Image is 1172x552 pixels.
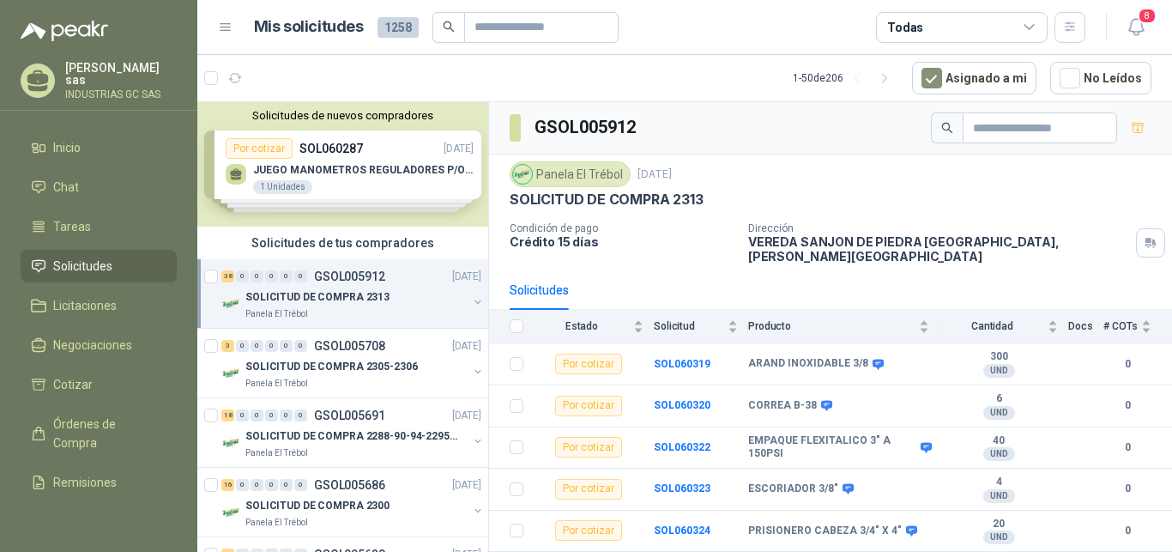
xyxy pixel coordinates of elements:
img: Company Logo [221,294,242,314]
div: 0 [251,270,263,282]
span: Órdenes de Compra [53,415,160,452]
p: GSOL005708 [314,340,385,352]
div: Solicitudes de tus compradores [197,227,488,259]
a: Solicitudes [21,250,177,282]
span: Solicitudes [53,257,112,276]
div: 0 [294,479,307,491]
a: SOL060323 [654,482,710,494]
button: No Leídos [1050,62,1151,94]
a: Órdenes de Compra [21,408,177,459]
div: 0 [280,340,293,352]
th: Solicitud [654,310,748,343]
a: SOL060322 [654,441,710,453]
span: Negociaciones [53,336,132,355]
p: SOLICITUD DE COMPRA 2288-90-94-2295-96-2301-02-04 [245,428,459,445]
p: SOLICITUD DE COMPRA 2313 [510,191,704,209]
p: [DATE] [452,408,481,424]
div: 1 - 50 de 206 [793,64,898,92]
p: VEREDA SANJON DE PIEDRA [GEOGRAPHIC_DATA] , [PERSON_NAME][GEOGRAPHIC_DATA] [748,234,1129,264]
span: Solicitud [654,320,724,332]
b: 40 [939,434,1058,448]
b: SOL060320 [654,399,710,411]
b: 0 [1103,356,1151,373]
a: 18 0 0 0 0 0 GSOL005691[DATE] Company LogoSOLICITUD DE COMPRA 2288-90-94-2295-96-2301-02-04Panela... [221,405,485,460]
span: # COTs [1103,320,1138,332]
p: Dirección [748,222,1129,234]
span: Cantidad [939,320,1044,332]
div: Solicitudes de nuevos compradoresPor cotizarSOL060287[DATE] JUEGO MANOMETROS REGULADORES P/OXIGEN... [197,102,488,227]
div: 0 [265,340,278,352]
p: [DATE] [452,338,481,355]
div: 0 [251,340,263,352]
a: Tareas [21,210,177,243]
a: Remisiones [21,466,177,499]
div: 0 [236,340,249,352]
b: CORREA B-38 [748,399,817,413]
b: ARAND INOXIDABLE 3/8 [748,357,868,371]
button: Asignado a mi [912,62,1036,94]
span: 1258 [378,17,419,38]
div: Por cotizar [555,520,622,541]
div: 0 [236,270,249,282]
h1: Mis solicitudes [254,15,364,39]
div: 0 [265,270,278,282]
a: Cotizar [21,368,177,401]
a: SOL060319 [654,358,710,370]
span: 8 [1138,8,1157,24]
img: Company Logo [513,165,532,184]
b: ESCORIADOR 3/8" [748,482,838,496]
p: [DATE] [452,477,481,494]
a: Chat [21,171,177,203]
div: 0 [280,409,293,422]
th: Producto [748,310,939,343]
div: UND [983,447,1015,461]
a: SOL060324 [654,525,710,537]
span: Licitaciones [53,296,117,315]
div: 0 [251,479,263,491]
div: 0 [265,479,278,491]
b: 0 [1103,397,1151,414]
th: Docs [1068,310,1103,343]
a: 3 0 0 0 0 0 GSOL005708[DATE] Company LogoSOLICITUD DE COMPRA 2305-2306Panela El Trébol [221,336,485,391]
a: 16 0 0 0 0 0 GSOL005686[DATE] Company LogoSOLICITUD DE COMPRA 2300Panela El Trébol [221,475,485,530]
p: Crédito 15 días [510,234,734,249]
span: Cotizar [53,375,93,394]
div: UND [983,531,1015,544]
div: 0 [280,270,293,282]
th: Estado [534,310,654,343]
div: 0 [280,479,293,491]
a: Inicio [21,131,177,164]
a: 38 0 0 0 0 0 GSOL005912[DATE] Company LogoSOLICITUD DE COMPRA 2313Panela El Trébol [221,266,485,321]
div: 16 [221,479,234,491]
img: Logo peakr [21,21,108,41]
button: 8 [1121,12,1151,43]
img: Company Logo [221,363,242,384]
th: Cantidad [939,310,1068,343]
span: Chat [53,178,79,197]
b: PRISIONERO CABEZA 3/4" X 4" [748,525,902,538]
span: Tareas [53,217,91,236]
div: UND [983,489,1015,503]
p: Condición de pago [510,222,734,234]
div: 0 [294,409,307,422]
b: 300 [939,350,1058,364]
img: Company Logo [221,502,242,523]
button: Solicitudes de nuevos compradores [204,109,481,122]
span: Producto [748,320,915,332]
div: 3 [221,340,234,352]
p: [DATE] [452,269,481,285]
div: Por cotizar [555,354,622,374]
span: Remisiones [53,473,117,492]
b: EMPAQUE FLEXITALICO 3" A 150PSI [748,434,916,461]
a: Negociaciones [21,329,177,361]
a: Licitaciones [21,289,177,322]
div: 38 [221,270,234,282]
p: Panela El Trébol [245,446,308,460]
div: UND [983,406,1015,420]
a: Configuración [21,506,177,538]
span: search [443,21,455,33]
b: 0 [1103,481,1151,497]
